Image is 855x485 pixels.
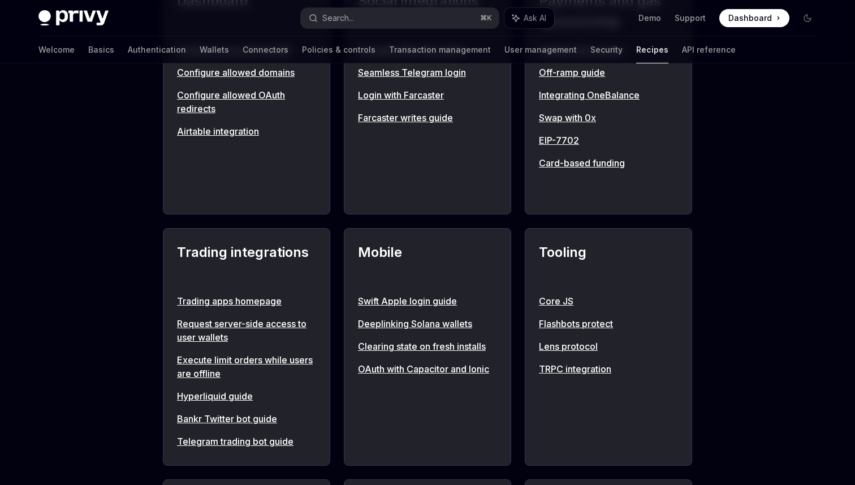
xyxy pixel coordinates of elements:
a: Core JS [539,294,678,308]
a: Lens protocol [539,340,678,353]
a: Clearing state on fresh installs [358,340,497,353]
a: Connectors [243,36,288,63]
a: Demo [638,12,661,24]
a: Support [675,12,706,24]
h2: Tooling [539,242,678,283]
a: API reference [682,36,736,63]
a: Transaction management [389,36,491,63]
a: TRPC integration [539,362,678,376]
h2: Mobile [358,242,497,283]
a: EIP-7702 [539,134,678,147]
button: Search...⌘K [301,8,499,28]
a: Configure allowed OAuth redirects [177,88,316,115]
a: Seamless Telegram login [358,66,497,79]
a: User management [504,36,577,63]
h2: Trading integrations [177,242,316,283]
img: dark logo [38,10,109,26]
a: Request server-side access to user wallets [177,317,316,344]
span: ⌘ K [480,14,492,23]
a: Telegram trading bot guide [177,435,316,448]
button: Toggle dark mode [798,9,817,27]
a: Execute limit orders while users are offline [177,353,316,380]
a: Deeplinking Solana wallets [358,317,497,331]
span: Dashboard [728,12,772,24]
a: Integrating OneBalance [539,88,678,102]
a: Airtable integration [177,125,316,138]
a: Farcaster writes guide [358,111,497,125]
a: Bankr Twitter bot guide [177,412,316,426]
a: Off-ramp guide [539,66,678,79]
button: Ask AI [504,8,554,28]
a: Trading apps homepage [177,294,316,308]
a: Login with Farcaster [358,88,497,102]
a: Basics [88,36,114,63]
a: Flashbots protect [539,317,678,331]
a: OAuth with Capacitor and Ionic [358,362,497,376]
a: Policies & controls [302,36,375,63]
a: Authentication [128,36,186,63]
a: Configure allowed domains [177,66,316,79]
span: Ask AI [524,12,546,24]
a: Swift Apple login guide [358,294,497,308]
a: Hyperliquid guide [177,389,316,403]
div: Search... [322,11,354,25]
a: Wallets [200,36,229,63]
a: Card-based funding [539,156,678,170]
a: Recipes [636,36,668,63]
a: Swap with 0x [539,111,678,125]
a: Dashboard [719,9,789,27]
a: Welcome [38,36,75,63]
a: Security [590,36,623,63]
